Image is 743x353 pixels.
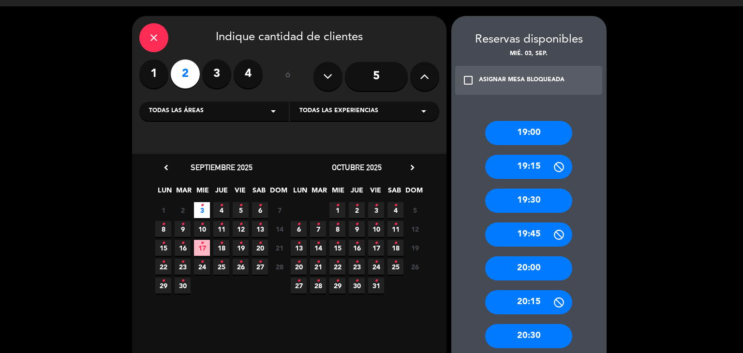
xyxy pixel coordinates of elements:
[374,235,378,251] i: •
[233,221,249,237] span: 12
[368,240,384,256] span: 17
[271,202,287,218] span: 7
[194,240,210,256] span: 17
[387,259,403,275] span: 25
[387,202,403,218] span: 4
[181,273,184,289] i: •
[329,278,345,294] span: 29
[258,254,262,270] i: •
[299,106,378,116] span: Todas las experiencias
[155,240,171,256] span: 15
[368,185,384,201] span: VIE
[251,185,267,201] span: SAB
[239,254,242,270] i: •
[155,202,171,218] span: 1
[292,185,308,201] span: LUN
[232,185,248,201] span: VIE
[272,59,304,93] div: ó
[239,198,242,213] i: •
[336,254,339,270] i: •
[162,254,165,270] i: •
[267,105,279,117] i: arrow_drop_down
[175,202,191,218] span: 2
[155,259,171,275] span: 22
[355,254,358,270] i: •
[149,106,204,116] span: Todas las áreas
[485,121,572,145] div: 19:00
[329,240,345,256] span: 15
[213,202,229,218] span: 4
[220,254,223,270] i: •
[213,259,229,275] span: 25
[148,32,160,44] i: close
[316,217,320,232] i: •
[387,221,403,237] span: 11
[175,259,191,275] span: 23
[349,221,365,237] span: 9
[252,202,268,218] span: 6
[355,217,358,232] i: •
[271,259,287,275] span: 28
[394,217,397,232] i: •
[407,221,423,237] span: 12
[479,75,565,85] div: ASIGNAR MESA BLOQUEADA
[297,273,300,289] i: •
[374,273,378,289] i: •
[234,59,263,88] label: 4
[407,259,423,275] span: 26
[316,254,320,270] i: •
[349,259,365,275] span: 23
[194,202,210,218] span: 3
[220,235,223,251] i: •
[297,217,300,232] i: •
[181,217,184,232] i: •
[171,59,200,88] label: 2
[200,217,204,232] i: •
[462,74,474,86] i: check_box_outline_blank
[252,240,268,256] span: 20
[349,278,365,294] span: 30
[258,217,262,232] i: •
[418,105,430,117] i: arrow_drop_down
[155,221,171,237] span: 8
[394,254,397,270] i: •
[291,278,307,294] span: 27
[336,217,339,232] i: •
[355,273,358,289] i: •
[139,59,168,88] label: 1
[330,185,346,201] span: MIE
[349,240,365,256] span: 16
[157,185,173,201] span: LUN
[374,198,378,213] i: •
[405,185,421,201] span: DOM
[297,254,300,270] i: •
[200,254,204,270] i: •
[162,235,165,251] i: •
[349,185,365,201] span: JUE
[355,235,358,251] i: •
[310,259,326,275] span: 21
[239,217,242,232] i: •
[252,221,268,237] span: 13
[368,259,384,275] span: 24
[194,221,210,237] span: 10
[200,235,204,251] i: •
[233,259,249,275] span: 26
[336,198,339,213] i: •
[200,198,204,213] i: •
[213,240,229,256] span: 18
[368,221,384,237] span: 10
[407,240,423,256] span: 19
[407,202,423,218] span: 5
[355,198,358,213] i: •
[162,217,165,232] i: •
[407,162,417,173] i: chevron_right
[368,202,384,218] span: 3
[181,235,184,251] i: •
[485,256,572,280] div: 20:00
[485,189,572,213] div: 19:30
[485,155,572,179] div: 19:15
[233,202,249,218] span: 5
[258,198,262,213] i: •
[271,221,287,237] span: 14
